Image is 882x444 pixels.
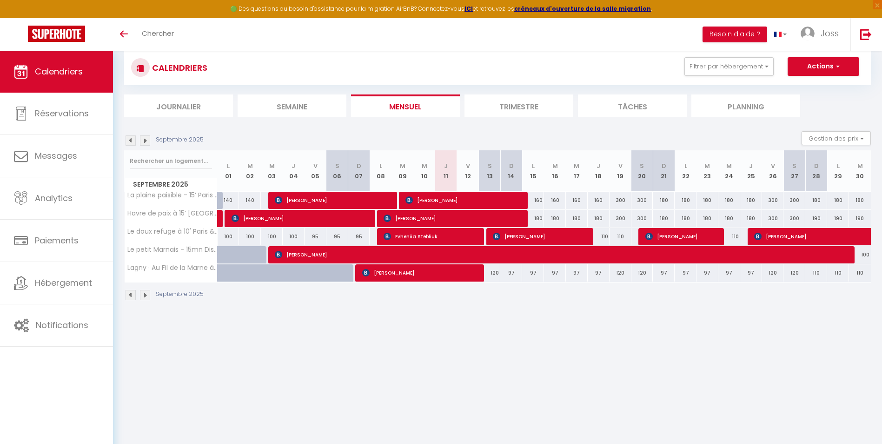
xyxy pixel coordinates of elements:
[464,94,573,117] li: Trimestre
[238,94,346,117] li: Semaine
[126,192,219,199] span: La plaine paisible - 15’ Paris 10’ [GEOGRAPHIC_DATA]
[696,192,718,209] div: 180
[379,161,382,170] abbr: L
[457,150,479,192] th: 12
[135,18,181,51] a: Chercher
[696,264,718,282] div: 97
[522,264,544,282] div: 97
[126,246,219,253] span: Le petit Marnais - 15mn Disneyland - 25mn [GEOGRAPHIC_DATA]
[653,192,675,209] div: 180
[405,191,522,209] span: [PERSON_NAME]
[464,5,473,13] strong: ICI
[509,161,514,170] abbr: D
[522,192,544,209] div: 160
[292,161,295,170] abbr: J
[827,210,849,227] div: 190
[631,150,653,192] th: 20
[842,402,875,437] iframe: Chat
[35,150,77,161] span: Messages
[597,161,600,170] abbr: J
[130,153,212,169] input: Rechercher un logement...
[653,210,675,227] div: 180
[704,161,710,170] abbr: M
[675,150,696,192] th: 22
[400,161,405,170] abbr: M
[653,150,675,192] th: 21
[566,264,588,282] div: 97
[125,178,217,191] span: Septembre 2025
[544,210,566,227] div: 180
[488,161,492,170] abbr: S
[684,57,774,76] button: Filtrer par hébergement
[35,277,92,289] span: Hébergement
[762,210,784,227] div: 300
[794,18,850,51] a: ... Joss
[610,150,631,192] th: 19
[675,264,696,282] div: 97
[500,264,522,282] div: 97
[588,192,610,209] div: 160
[792,161,796,170] abbr: S
[718,210,740,227] div: 180
[805,264,827,282] div: 110
[588,210,610,227] div: 180
[801,27,815,40] img: ...
[305,228,326,245] div: 95
[653,264,675,282] div: 97
[684,161,687,170] abbr: L
[718,150,740,192] th: 24
[522,150,544,192] th: 15
[696,210,718,227] div: 180
[479,264,501,282] div: 120
[631,210,653,227] div: 300
[691,94,800,117] li: Planning
[514,5,651,13] a: créneaux d'ouverture de la salle migration
[124,94,233,117] li: Journalier
[544,192,566,209] div: 160
[479,150,501,192] th: 13
[849,210,871,227] div: 190
[305,150,326,192] th: 05
[849,246,871,263] div: 100
[384,228,478,245] span: Evheniia Stebliuk
[640,161,644,170] abbr: S
[610,210,631,227] div: 300
[422,161,427,170] abbr: M
[588,228,610,245] div: 110
[566,210,588,227] div: 180
[827,150,849,192] th: 29
[283,150,305,192] th: 04
[788,57,859,76] button: Actions
[36,319,88,331] span: Notifications
[610,228,631,245] div: 110
[849,192,871,209] div: 180
[362,264,479,282] span: [PERSON_NAME]
[261,228,283,245] div: 100
[718,264,740,282] div: 97
[740,150,762,192] th: 25
[740,192,762,209] div: 180
[247,161,253,170] abbr: M
[566,192,588,209] div: 160
[631,264,653,282] div: 120
[827,192,849,209] div: 180
[35,108,89,119] span: Réservations
[269,161,275,170] abbr: M
[645,228,718,245] span: [PERSON_NAME]
[126,228,219,235] span: Le doux refuge à 10' Paris & 10' [GEOGRAPHIC_DATA]
[588,264,610,282] div: 97
[156,135,204,144] p: Septembre 2025
[552,161,558,170] abbr: M
[218,228,239,245] div: 100
[675,192,696,209] div: 180
[35,66,83,77] span: Calendriers
[357,161,361,170] abbr: D
[860,28,872,40] img: logout
[313,161,318,170] abbr: V
[522,210,544,227] div: 180
[762,264,784,282] div: 120
[805,150,827,192] th: 28
[783,150,805,192] th: 27
[610,264,631,282] div: 120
